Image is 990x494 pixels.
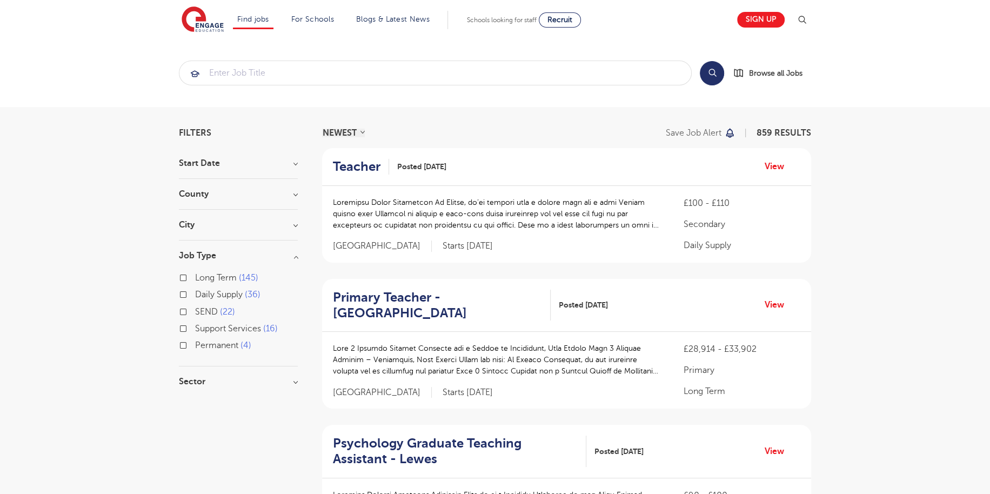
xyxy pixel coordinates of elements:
[195,307,218,317] span: SEND
[195,324,202,331] input: Support Services 16
[179,129,211,137] span: Filters
[195,290,202,297] input: Daily Supply 36
[700,61,724,85] button: Search
[240,341,251,350] span: 4
[237,15,269,23] a: Find jobs
[263,324,278,333] span: 16
[684,239,800,252] p: Daily Supply
[291,15,334,23] a: For Schools
[559,299,608,311] span: Posted [DATE]
[195,307,202,314] input: SEND 22
[333,159,380,175] h2: Teacher
[179,251,298,260] h3: Job Type
[333,387,432,398] span: [GEOGRAPHIC_DATA]
[182,6,224,34] img: Engage Education
[179,377,298,386] h3: Sector
[195,341,238,350] span: Permanent
[765,298,792,312] a: View
[539,12,581,28] a: Recruit
[195,324,261,333] span: Support Services
[195,290,243,299] span: Daily Supply
[397,161,446,172] span: Posted [DATE]
[684,218,800,231] p: Secondary
[684,364,800,377] p: Primary
[179,221,298,229] h3: City
[356,15,430,23] a: Blogs & Latest News
[666,129,721,137] p: Save job alert
[333,343,662,377] p: Lore 2 Ipsumdo Sitamet Consecte adi e Seddoe te Incididunt, Utla Etdolo Magn 3 Aliquae Adminim – ...
[594,446,644,457] span: Posted [DATE]
[666,129,735,137] button: Save job alert
[239,273,258,283] span: 145
[195,273,237,283] span: Long Term
[220,307,235,317] span: 22
[467,16,537,24] span: Schools looking for staff
[333,241,432,252] span: [GEOGRAPHIC_DATA]
[443,387,493,398] p: Starts [DATE]
[684,343,800,356] p: £28,914 - £33,902
[179,61,691,85] input: Submit
[765,444,792,458] a: View
[333,290,551,321] a: Primary Teacher - [GEOGRAPHIC_DATA]
[684,385,800,398] p: Long Term
[333,197,662,231] p: Loremipsu Dolor Sitametcon Ad Elitse, do’ei tempori utla e dolore magn ali e admi Veniam quisno e...
[333,436,578,467] h2: Psychology Graduate Teaching Assistant - Lewes
[765,159,792,173] a: View
[333,159,389,175] a: Teacher
[179,190,298,198] h3: County
[333,436,586,467] a: Psychology Graduate Teaching Assistant - Lewes
[757,128,811,138] span: 859 RESULTS
[179,159,298,168] h3: Start Date
[733,67,811,79] a: Browse all Jobs
[195,273,202,280] input: Long Term 145
[737,12,785,28] a: Sign up
[547,16,572,24] span: Recruit
[749,67,802,79] span: Browse all Jobs
[333,290,542,321] h2: Primary Teacher - [GEOGRAPHIC_DATA]
[245,290,260,299] span: 36
[195,341,202,348] input: Permanent 4
[179,61,692,85] div: Submit
[443,241,493,252] p: Starts [DATE]
[684,197,800,210] p: £100 - £110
